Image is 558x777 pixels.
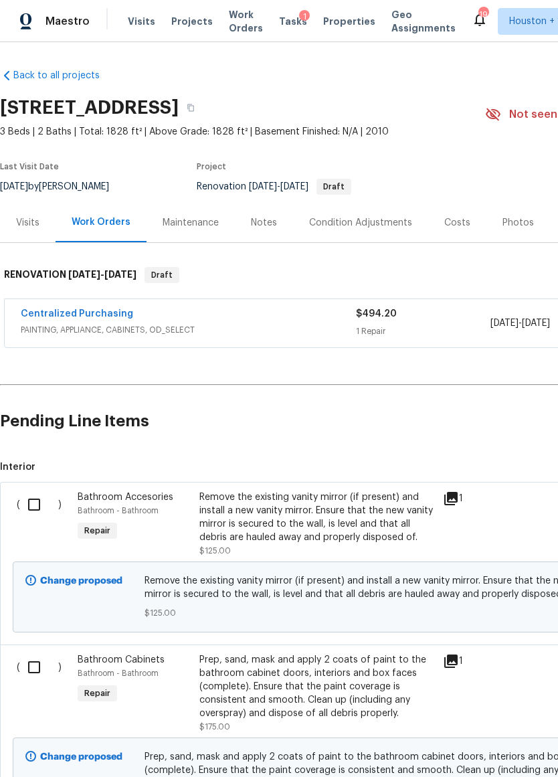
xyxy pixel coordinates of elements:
[443,653,496,669] div: 1
[249,182,308,191] span: -
[13,649,74,738] div: ( )
[502,216,534,230] div: Photos
[78,507,159,515] span: Bathroom - Bathroom
[40,752,122,762] b: Change proposed
[356,325,490,338] div: 1 Repair
[72,215,130,229] div: Work Orders
[199,723,230,731] span: $175.00
[68,270,100,279] span: [DATE]
[78,655,165,665] span: Bathroom Cabinets
[199,491,435,544] div: Remove the existing vanity mirror (if present) and install a new vanity mirror. Ensure that the n...
[68,270,136,279] span: -
[163,216,219,230] div: Maintenance
[490,319,519,328] span: [DATE]
[443,491,496,507] div: 1
[79,524,116,537] span: Repair
[318,183,350,191] span: Draft
[146,268,178,282] span: Draft
[279,17,307,26] span: Tasks
[522,319,550,328] span: [DATE]
[128,15,155,28] span: Visits
[4,267,136,283] h6: RENOVATION
[229,8,263,35] span: Work Orders
[356,309,397,319] span: $494.20
[199,547,231,555] span: $125.00
[179,96,203,120] button: Copy Address
[78,493,173,502] span: Bathroom Accesories
[251,216,277,230] div: Notes
[13,487,74,562] div: ( )
[478,8,488,21] div: 19
[40,576,122,586] b: Change proposed
[490,317,550,330] span: -
[309,216,412,230] div: Condition Adjustments
[197,182,351,191] span: Renovation
[199,653,435,720] div: Prep, sand, mask and apply 2 coats of paint to the bathroom cabinet doors, interiors and box face...
[21,309,133,319] a: Centralized Purchasing
[78,669,159,677] span: Bathroom - Bathroom
[79,687,116,700] span: Repair
[249,182,277,191] span: [DATE]
[197,163,226,171] span: Project
[280,182,308,191] span: [DATE]
[104,270,136,279] span: [DATE]
[299,10,310,23] div: 1
[16,216,39,230] div: Visits
[391,8,456,35] span: Geo Assignments
[171,15,213,28] span: Projects
[45,15,90,28] span: Maestro
[323,15,375,28] span: Properties
[21,323,356,337] span: PAINTING, APPLIANCE, CABINETS, OD_SELECT
[444,216,470,230] div: Costs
